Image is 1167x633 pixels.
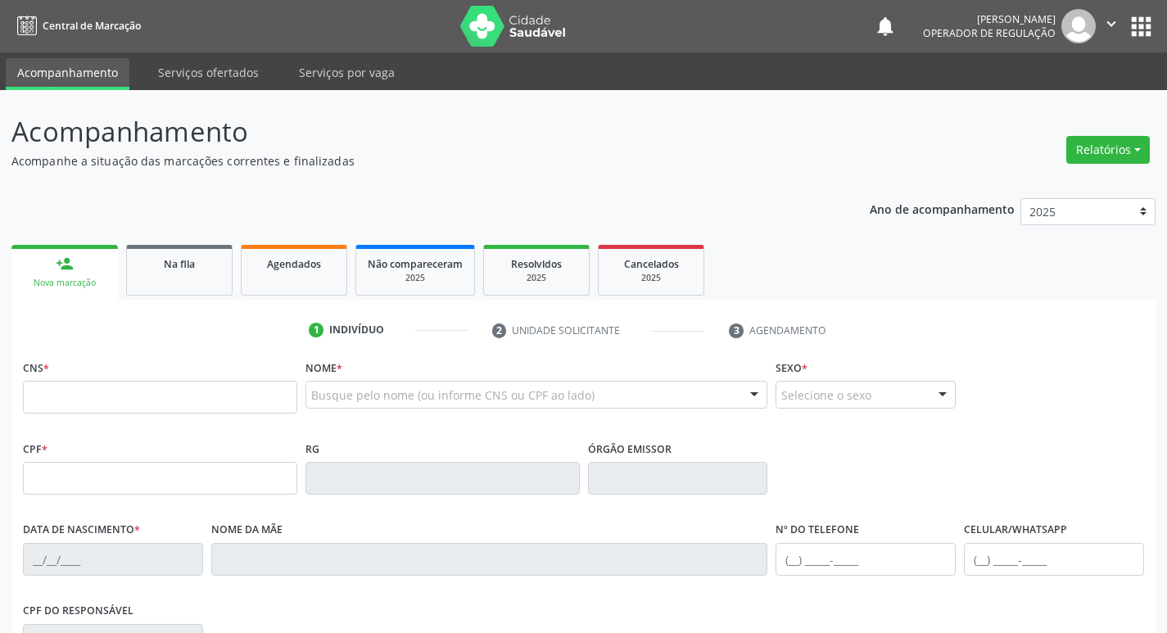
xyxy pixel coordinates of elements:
p: Ano de acompanhamento [870,198,1015,219]
a: Acompanhamento [6,58,129,90]
span: Cancelados [624,257,679,271]
span: Selecione o sexo [781,387,871,404]
input: (__) _____-_____ [776,543,956,576]
p: Acompanhe a situação das marcações correntes e finalizadas [11,152,812,170]
a: Central de Marcação [11,12,141,39]
input: __/__/____ [23,543,203,576]
span: Resolvidos [511,257,562,271]
button:  [1096,9,1127,43]
span: Agendados [267,257,321,271]
label: Nº do Telefone [776,518,859,543]
a: Serviços ofertados [147,58,270,87]
div: Indivíduo [329,323,384,337]
label: Órgão emissor [588,436,672,462]
div: [PERSON_NAME] [923,12,1056,26]
span: Busque pelo nome (ou informe CNS ou CPF ao lado) [311,387,595,404]
div: Nova marcação [23,277,106,289]
label: CNS [23,355,49,381]
button: Relatórios [1066,136,1150,164]
div: 1 [309,323,323,337]
label: CPF do responsável [23,599,133,624]
span: Não compareceram [368,257,463,271]
label: Data de nascimento [23,518,140,543]
label: Nome da mãe [211,518,283,543]
label: CPF [23,436,47,462]
button: apps [1127,12,1156,41]
input: (__) _____-_____ [964,543,1144,576]
span: Na fila [164,257,195,271]
label: Sexo [776,355,807,381]
div: 2025 [610,272,692,284]
a: Serviços por vaga [287,58,406,87]
i:  [1102,15,1120,33]
div: person_add [56,255,74,273]
button: notifications [874,15,897,38]
label: RG [305,436,319,462]
label: Celular/WhatsApp [964,518,1067,543]
div: 2025 [495,272,577,284]
span: Central de Marcação [43,19,141,33]
img: img [1061,9,1096,43]
span: Operador de regulação [923,26,1056,40]
div: 2025 [368,272,463,284]
p: Acompanhamento [11,111,812,152]
label: Nome [305,355,342,381]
